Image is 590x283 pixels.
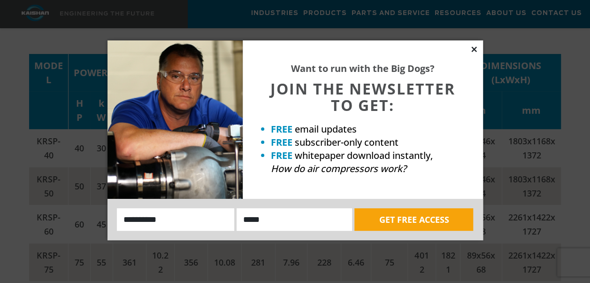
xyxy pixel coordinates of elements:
strong: Want to run with the Big Dogs? [291,62,435,75]
strong: FREE [271,149,292,162]
span: email updates [295,123,357,135]
span: whitepaper download instantly, [295,149,433,162]
span: JOIN THE NEWSLETTER TO GET: [270,79,455,115]
input: Name: [117,208,235,231]
strong: FREE [271,123,292,135]
input: Email [237,208,352,231]
button: GET FREE ACCESS [354,208,473,231]
span: subscriber-only content [295,136,398,149]
button: Close [470,45,478,54]
strong: FREE [271,136,292,149]
em: How do air compressors work? [271,162,406,175]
